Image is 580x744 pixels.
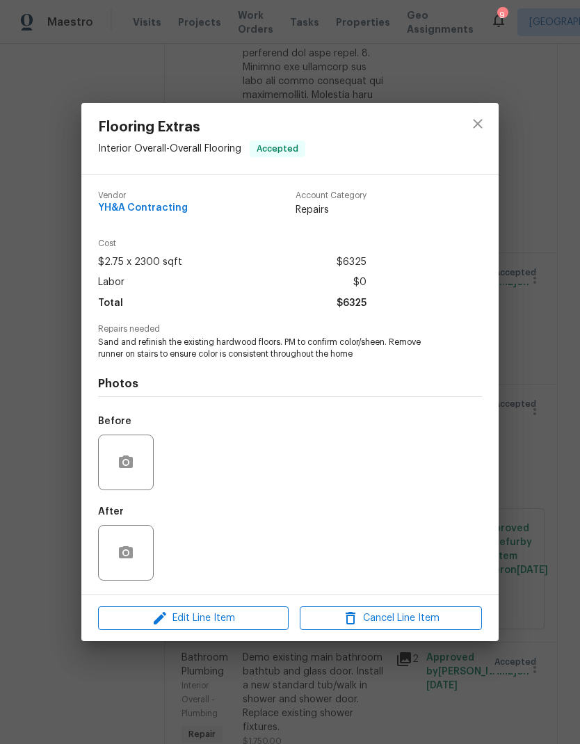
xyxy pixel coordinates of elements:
span: Edit Line Item [102,610,284,627]
span: Account Category [296,191,366,200]
span: Accepted [251,142,304,156]
h5: Before [98,417,131,426]
span: Labor [98,273,124,293]
span: $0 [353,273,366,293]
span: Cancel Line Item [304,610,478,627]
span: Repairs needed [98,325,482,334]
button: close [461,107,494,140]
span: YH&A Contracting [98,203,188,213]
span: Repairs [296,203,366,217]
span: Sand and refinish the existing hardwood floors. PM to confirm color/sheen. Remove runner on stair... [98,337,444,360]
span: $6325 [337,252,366,273]
button: Cancel Line Item [300,606,482,631]
span: Flooring Extras [98,120,305,135]
span: Vendor [98,191,188,200]
span: Total [98,293,123,314]
span: Cost [98,239,366,248]
h4: Photos [98,377,482,391]
button: Edit Line Item [98,606,289,631]
span: $6325 [337,293,366,314]
div: 9 [497,8,507,22]
h5: After [98,507,124,517]
span: $2.75 x 2300 sqft [98,252,182,273]
span: Interior Overall - Overall Flooring [98,144,241,154]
